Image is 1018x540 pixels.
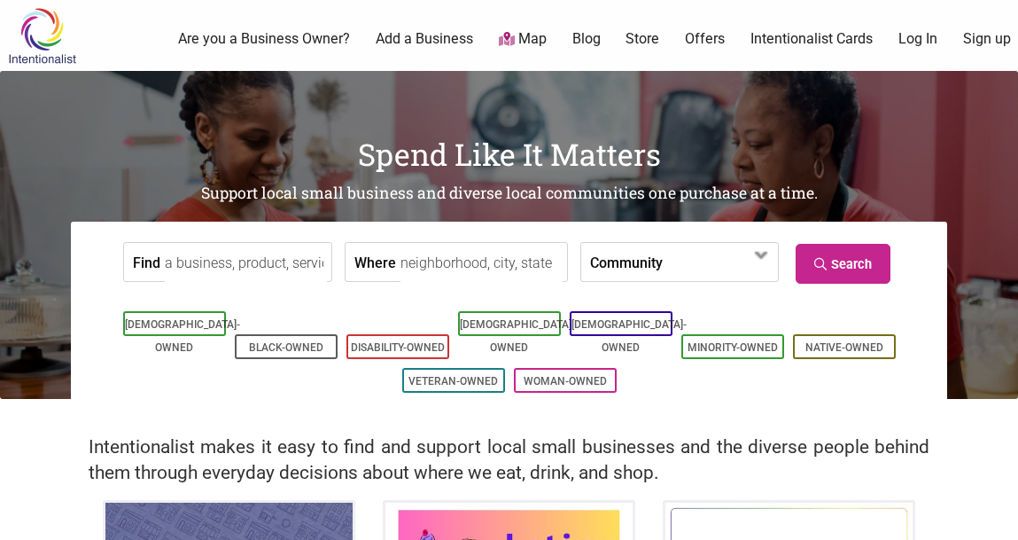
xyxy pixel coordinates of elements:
a: Native-Owned [805,341,883,354]
a: Map [499,29,547,50]
a: [DEMOGRAPHIC_DATA]-Owned [125,318,240,354]
input: neighborhood, city, state [400,243,563,283]
a: Sign up [963,29,1011,49]
a: Offers [685,29,725,49]
a: Disability-Owned [351,341,445,354]
a: Search [796,244,890,284]
label: Where [354,243,396,281]
a: Are you a Business Owner? [178,29,350,49]
a: Black-Owned [249,341,323,354]
a: Veteran-Owned [408,375,498,387]
input: a business, product, service [165,243,327,283]
a: Intentionalist Cards [750,29,873,49]
h2: Intentionalist makes it easy to find and support local small businesses and the diverse people be... [89,434,929,486]
a: Woman-Owned [524,375,607,387]
a: [DEMOGRAPHIC_DATA]-Owned [571,318,687,354]
a: Log In [898,29,937,49]
a: Add a Business [376,29,473,49]
a: [DEMOGRAPHIC_DATA]-Owned [460,318,575,354]
label: Find [133,243,160,281]
label: Community [590,243,663,281]
a: Minority-Owned [688,341,778,354]
a: Blog [572,29,601,49]
a: Store [626,29,659,49]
